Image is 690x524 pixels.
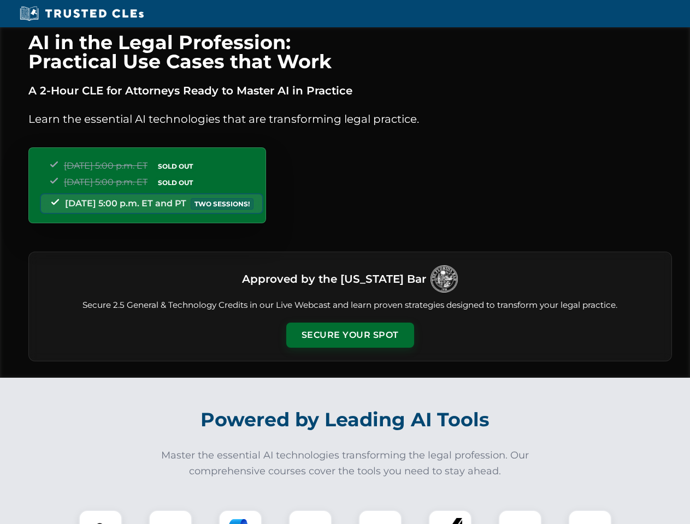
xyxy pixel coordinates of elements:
p: Master the essential AI technologies transforming the legal profession. Our comprehensive courses... [154,448,536,479]
p: Learn the essential AI technologies that are transforming legal practice. [28,110,672,128]
span: [DATE] 5:00 p.m. ET [64,177,148,187]
span: SOLD OUT [154,177,197,188]
span: [DATE] 5:00 p.m. ET [64,160,148,171]
img: Trusted CLEs [16,5,147,22]
h2: Powered by Leading AI Tools [43,401,648,439]
p: Secure 2.5 General & Technology Credits in our Live Webcast and learn proven strategies designed ... [42,299,658,312]
span: SOLD OUT [154,160,197,172]
h3: Approved by the [US_STATE] Bar [242,269,426,289]
p: A 2-Hour CLE for Attorneys Ready to Master AI in Practice [28,82,672,99]
h1: AI in the Legal Profession: Practical Use Cases that Work [28,33,672,71]
img: Logo [430,265,458,293]
button: Secure Your Spot [286,323,414,348]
